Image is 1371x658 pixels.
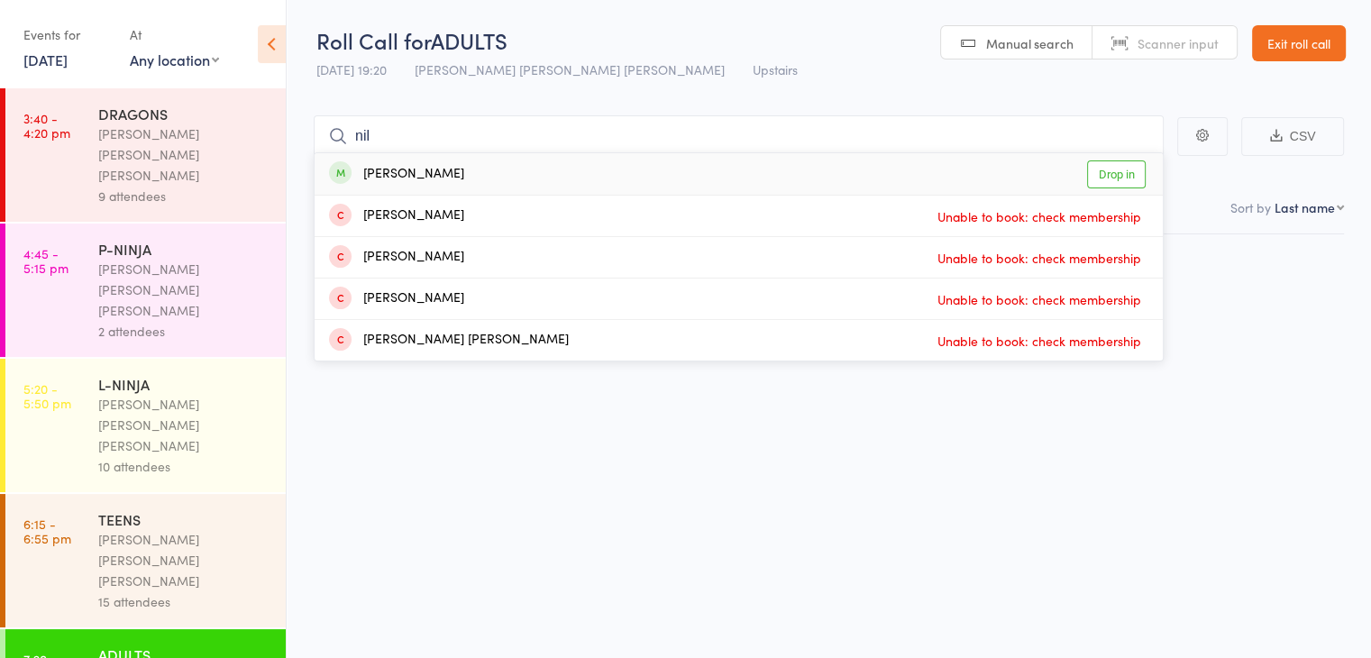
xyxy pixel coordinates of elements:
div: Style [1028,242,1344,290]
span: Scanner input [1138,34,1219,52]
div: [PERSON_NAME] [PERSON_NAME] [PERSON_NAME] [98,123,270,186]
div: 2 attendees [98,321,270,342]
div: [PERSON_NAME] [329,288,464,309]
div: 9 attendees [98,186,270,206]
div: Any location [130,50,219,69]
div: L-NINJA [98,374,270,394]
span: Unable to book: check membership [933,244,1146,271]
span: ADULTS [431,25,507,55]
time: 3:40 - 4:20 pm [23,111,70,140]
a: [DATE] [23,50,68,69]
time: 6:15 - 6:55 pm [23,516,71,545]
span: [DATE] 19:20 [316,60,387,78]
time: 4:45 - 5:15 pm [23,246,69,275]
div: [PERSON_NAME] [PERSON_NAME] [PERSON_NAME] [98,259,270,321]
a: 3:40 -4:20 pmDRAGONS[PERSON_NAME] [PERSON_NAME] [PERSON_NAME]9 attendees [5,88,286,222]
a: 4:45 -5:15 pmP-NINJA[PERSON_NAME] [PERSON_NAME] [PERSON_NAME]2 attendees [5,224,286,357]
div: [PERSON_NAME] [329,206,464,226]
span: Unable to book: check membership [933,203,1146,230]
span: Upstairs [753,60,798,78]
div: At [130,20,219,50]
button: CSV [1241,117,1344,156]
label: Sort by [1230,198,1271,216]
div: 15 attendees [98,591,270,612]
div: TEENS [98,509,270,529]
a: Drop in [1087,160,1146,188]
div: Last name [1275,198,1335,216]
input: Search by name [314,115,1164,157]
a: Exit roll call [1252,25,1346,61]
div: DRAGONS [98,104,270,123]
span: Roll Call for [316,25,431,55]
span: [PERSON_NAME] [PERSON_NAME] [PERSON_NAME] [415,60,725,78]
div: [PERSON_NAME] [PERSON_NAME] [329,330,569,351]
div: 10 attendees [98,456,270,477]
span: Unable to book: check membership [933,286,1146,313]
span: Unable to book: check membership [933,327,1146,354]
time: 5:20 - 5:50 pm [23,381,71,410]
a: 6:15 -6:55 pmTEENS[PERSON_NAME] [PERSON_NAME] [PERSON_NAME]15 attendees [5,494,286,627]
div: [PERSON_NAME] [329,247,464,268]
div: Events for [23,20,112,50]
div: Current / Next Rank [1036,270,1337,281]
a: 5:20 -5:50 pmL-NINJA[PERSON_NAME] [PERSON_NAME] [PERSON_NAME]10 attendees [5,359,286,492]
div: [PERSON_NAME] [PERSON_NAME] [PERSON_NAME] [98,529,270,591]
div: [PERSON_NAME] [PERSON_NAME] [PERSON_NAME] [98,394,270,456]
div: [PERSON_NAME] [329,164,464,185]
span: Manual search [986,34,1074,52]
div: P-NINJA [98,239,270,259]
